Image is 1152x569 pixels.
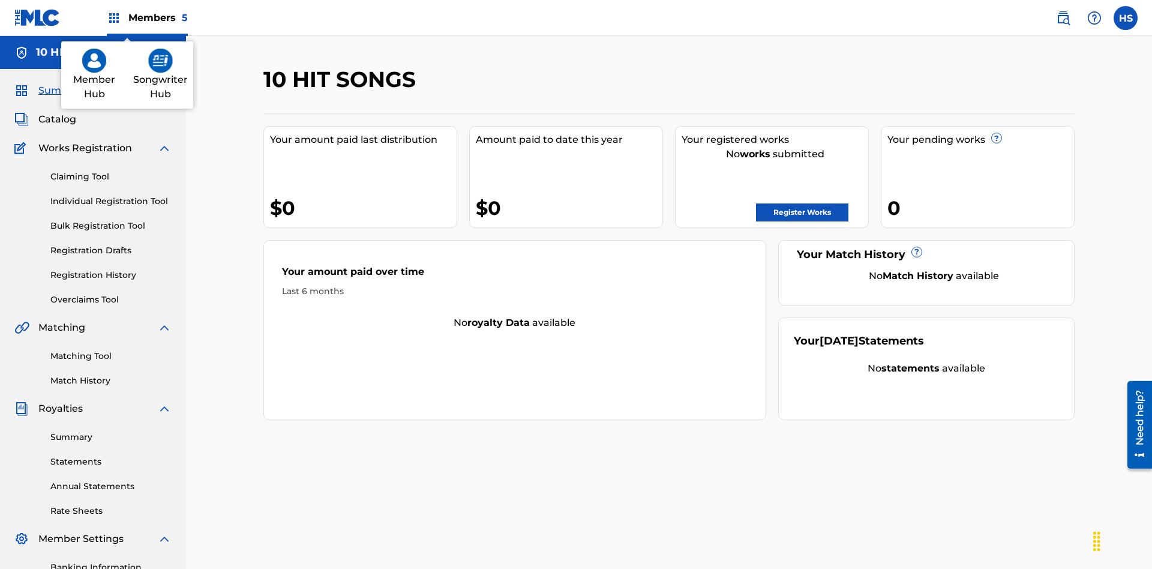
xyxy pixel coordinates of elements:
div: $0 [270,194,457,221]
img: search [1056,11,1070,25]
div: Drag [1087,523,1106,559]
span: Member Settings [38,532,124,546]
strong: statements [881,363,940,374]
div: $0 [476,194,662,221]
img: Member Settings [14,532,29,546]
span: Members [128,11,188,25]
iframe: Chat Widget [1092,511,1152,569]
div: User Menu [1114,6,1138,30]
div: No available [809,269,1060,283]
img: Accounts [14,46,29,60]
img: songwriter hub [148,49,173,73]
div: Your pending works [887,133,1074,147]
a: songwriter hubSongwriter Hub [127,41,193,109]
a: Individual Registration Tool [50,195,172,208]
div: Your amount paid last distribution [270,133,457,147]
img: expand [157,402,172,416]
img: MLC Logo [14,9,61,26]
span: ? [992,133,1001,143]
a: Rate Sheets [50,505,172,517]
div: No submitted [682,147,868,161]
a: SummarySummary [14,83,87,98]
a: Match History [50,375,172,387]
a: Summary [50,431,172,444]
div: 0 [887,194,1074,221]
span: [DATE] [820,334,859,348]
a: Registration Drafts [50,244,172,257]
img: expand [157,321,172,335]
img: expand [157,532,172,546]
div: No available [264,316,766,330]
span: ? [912,247,922,257]
img: Catalog [14,112,29,127]
img: help [1087,11,1102,25]
div: Your Match History [794,247,1060,263]
img: expand [157,141,172,155]
img: Summary [14,83,29,98]
img: Works Registration [14,141,30,155]
iframe: Resource Center [1118,376,1152,475]
span: Works Registration [38,141,132,155]
strong: royalty data [467,317,530,328]
div: Amount paid to date this year [476,133,662,147]
span: Matching [38,321,85,335]
span: Royalties [38,402,83,416]
a: Matching Tool [50,350,172,363]
a: Register Works [756,203,848,221]
div: No available [794,361,1060,376]
a: Registration History [50,269,172,281]
a: CatalogCatalog [14,112,76,127]
span: 5 [182,12,188,23]
div: Your amount paid over time [282,265,748,285]
a: Public Search [1051,6,1075,30]
a: member hubMember Hub [61,41,127,109]
div: Help [1082,6,1106,30]
img: Matching [14,321,29,335]
span: Catalog [38,112,76,127]
a: Claiming Tool [50,170,172,183]
span: Summary [38,83,87,98]
a: Bulk Registration Tool [50,220,172,232]
a: Overclaims Tool [50,294,172,306]
img: Top Rightsholders [107,11,121,25]
div: Your registered works [682,133,868,147]
a: Statements [50,456,172,468]
strong: works [740,148,770,160]
a: Annual Statements [50,480,172,493]
h5: 10 HIT SONGS [36,46,112,59]
div: Your Statements [794,333,924,349]
h2: 10 HIT SONGS [263,66,422,93]
img: member hub [82,49,106,73]
strong: Match History [883,270,953,281]
div: Last 6 months [282,285,748,298]
img: Royalties [14,402,29,416]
